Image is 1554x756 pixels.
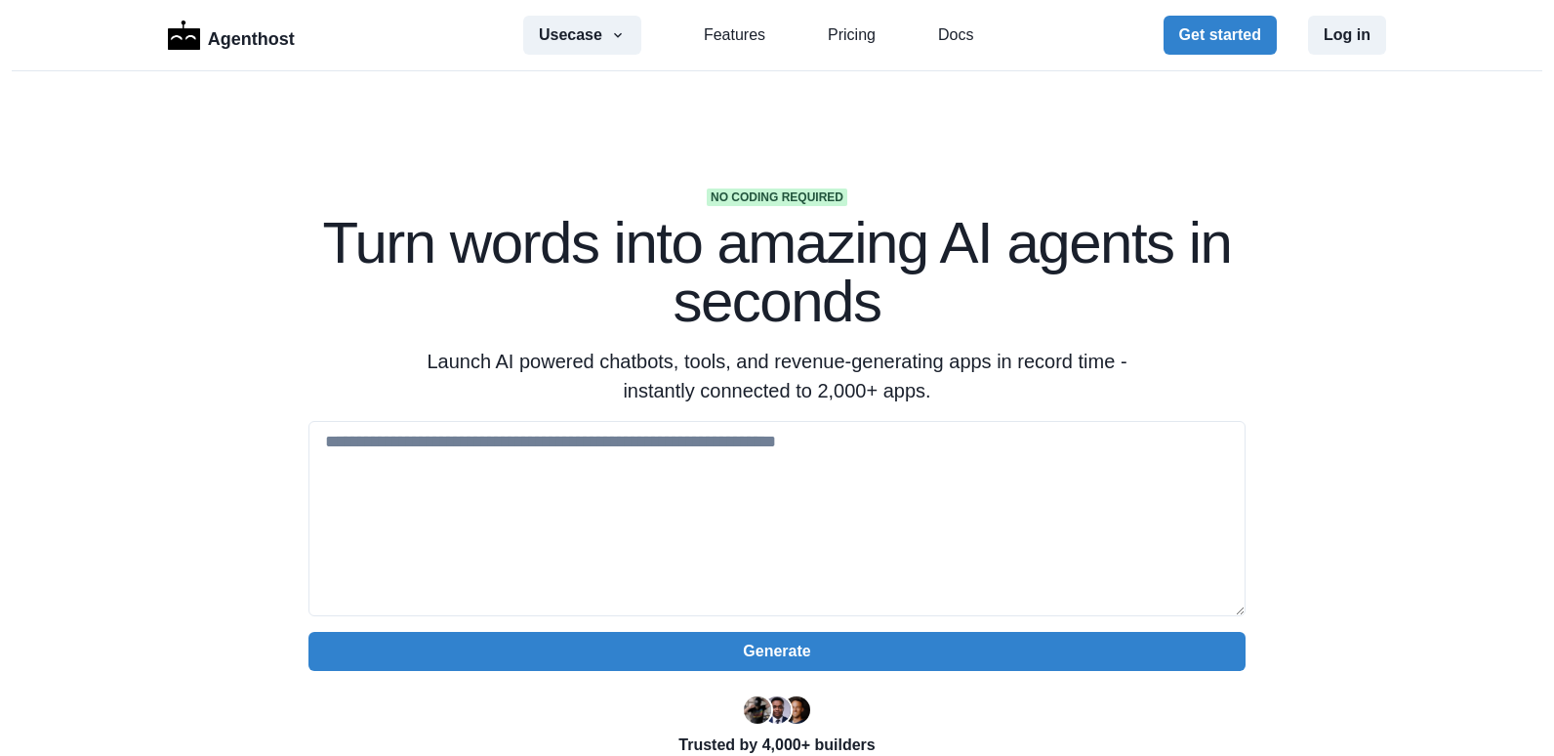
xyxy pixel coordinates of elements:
[1308,16,1386,55] button: Log in
[938,23,973,47] a: Docs
[523,16,641,55] button: Usecase
[744,696,771,724] img: Ryan Florence
[308,214,1246,331] h1: Turn words into amazing AI agents in seconds
[704,23,765,47] a: Features
[1164,16,1277,55] button: Get started
[308,632,1246,671] button: Generate
[208,19,295,53] p: Agenthost
[707,189,847,206] span: No coding required
[763,696,791,724] img: Segun Adebayo
[402,347,1152,405] p: Launch AI powered chatbots, tools, and revenue-generating apps in record time - instantly connect...
[828,23,876,47] a: Pricing
[783,696,810,724] img: Kent Dodds
[168,19,295,53] a: LogoAgenthost
[168,21,200,50] img: Logo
